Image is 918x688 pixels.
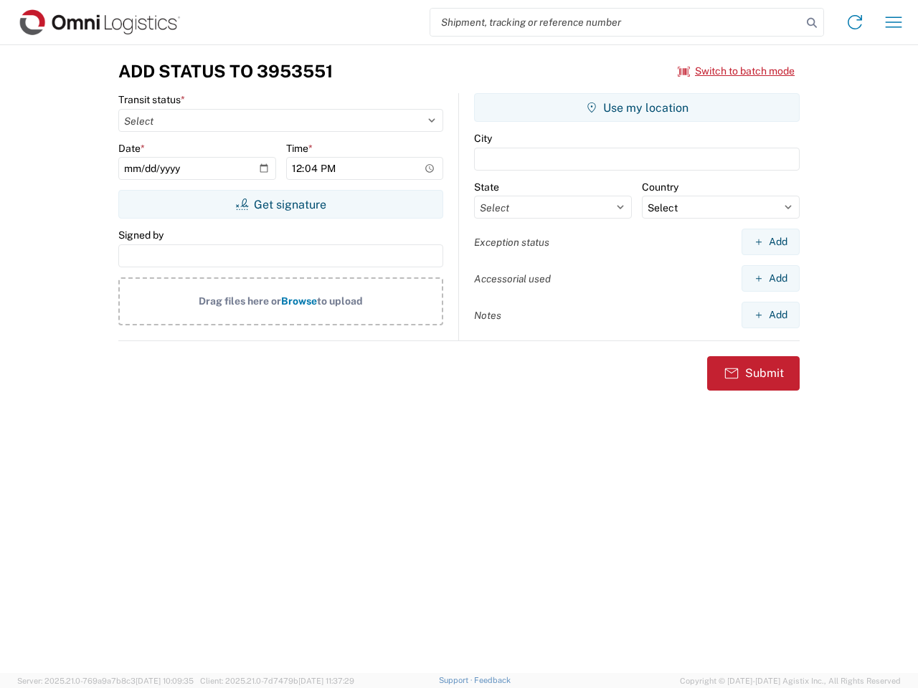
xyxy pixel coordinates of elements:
[474,132,492,145] label: City
[286,142,313,155] label: Time
[474,309,501,322] label: Notes
[742,265,800,292] button: Add
[199,295,281,307] span: Drag files here or
[474,236,549,249] label: Exception status
[118,142,145,155] label: Date
[439,676,475,684] a: Support
[678,59,795,83] button: Switch to batch mode
[474,676,511,684] a: Feedback
[742,229,800,255] button: Add
[642,181,678,193] label: Country
[474,272,551,285] label: Accessorial used
[742,302,800,328] button: Add
[680,674,901,687] span: Copyright © [DATE]-[DATE] Agistix Inc., All Rights Reserved
[118,229,164,242] label: Signed by
[474,181,499,193] label: State
[430,9,802,36] input: Shipment, tracking or reference number
[118,190,443,219] button: Get signature
[317,295,363,307] span: to upload
[298,677,354,685] span: [DATE] 11:37:29
[118,93,185,106] label: Transit status
[136,677,194,685] span: [DATE] 10:09:35
[474,93,800,122] button: Use my location
[118,61,333,82] h3: Add Status to 3953551
[707,356,800,391] button: Submit
[281,295,317,307] span: Browse
[17,677,194,685] span: Server: 2025.21.0-769a9a7b8c3
[200,677,354,685] span: Client: 2025.21.0-7d7479b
